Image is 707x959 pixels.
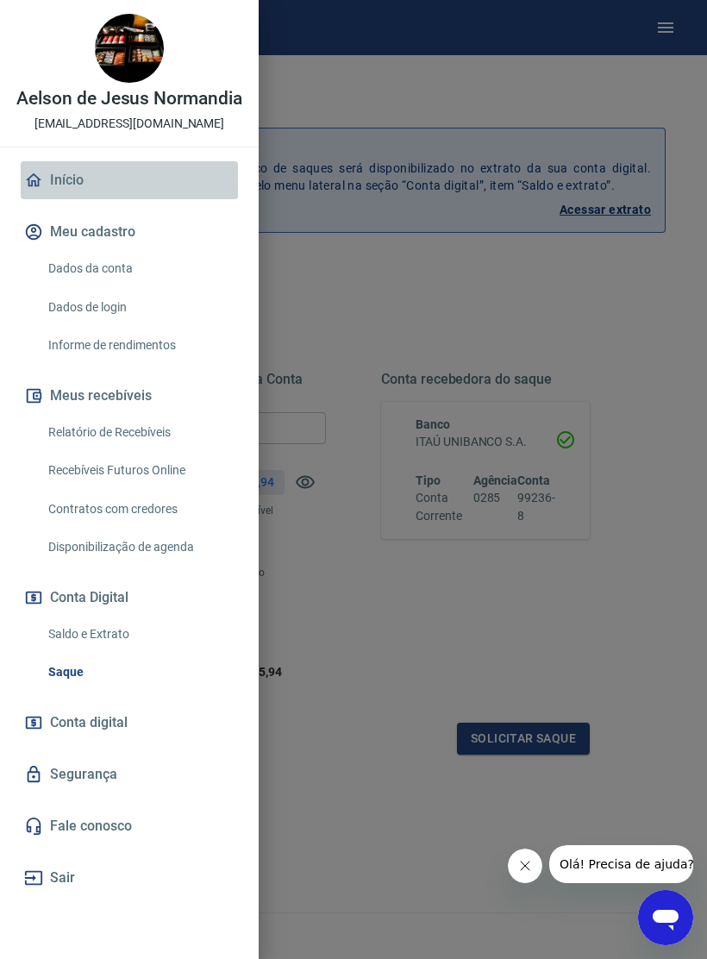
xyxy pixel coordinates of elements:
[41,492,238,527] a: Contratos com credores
[41,328,238,363] a: Informe de rendimentos
[95,14,164,83] img: 5406c43e-1351-42da-b00f-77ba2605d425.jpeg
[50,711,128,735] span: Conta digital
[41,655,238,690] a: Saque
[16,90,242,108] p: Aelson de Jesus Normandia
[21,755,238,793] a: Segurança
[549,845,693,883] iframe: Mensagem da empresa
[508,849,542,883] iframe: Fechar mensagem
[41,290,238,325] a: Dados de login
[21,161,238,199] a: Início
[10,12,145,26] span: Olá! Precisa de ajuda?
[21,704,238,742] a: Conta digital
[41,415,238,450] a: Relatório de Recebíveis
[41,453,238,488] a: Recebíveis Futuros Online
[34,115,225,133] p: [EMAIL_ADDRESS][DOMAIN_NAME]
[21,377,238,415] button: Meus recebíveis
[21,579,238,617] button: Conta Digital
[21,807,238,845] a: Fale conosco
[21,859,238,897] button: Sair
[41,251,238,286] a: Dados da conta
[638,890,693,945] iframe: Botão para abrir a janela de mensagens
[41,530,238,565] a: Disponibilização de agenda
[41,617,238,652] a: Saldo e Extrato
[21,213,238,251] button: Meu cadastro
